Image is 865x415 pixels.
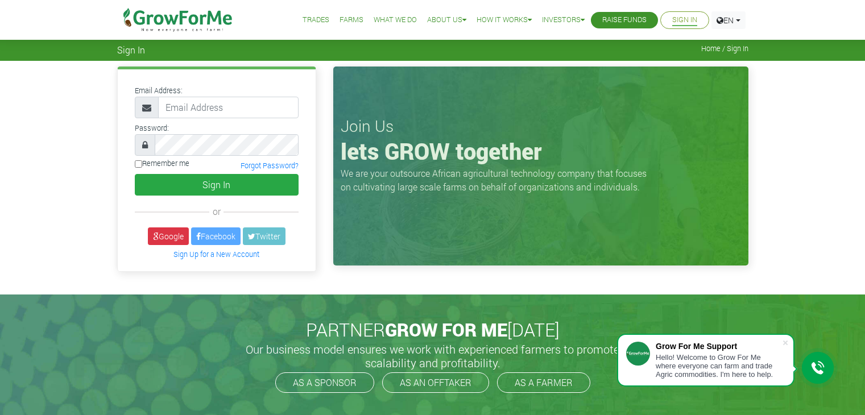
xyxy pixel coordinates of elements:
[234,342,632,370] h5: Our business model ensures we work with experienced farmers to promote scalability and profitabil...
[340,14,363,26] a: Farms
[656,353,782,379] div: Hello! Welcome to Grow For Me where everyone can farm and trade Agric commodities. I'm here to help.
[711,11,746,29] a: EN
[497,372,590,393] a: AS A FARMER
[148,227,189,245] a: Google
[385,317,507,342] span: GROW FOR ME
[158,97,299,118] input: Email Address
[374,14,417,26] a: What We Do
[382,372,489,393] a: AS AN OFFTAKER
[303,14,329,26] a: Trades
[477,14,532,26] a: How it Works
[341,117,741,136] h3: Join Us
[341,138,741,165] h1: lets GROW together
[135,205,299,218] div: or
[117,44,145,55] span: Sign In
[701,44,748,53] span: Home / Sign In
[427,14,466,26] a: About Us
[672,14,697,26] a: Sign In
[341,167,653,194] p: We are your outsource African agricultural technology company that focuses on cultivating large s...
[122,319,744,341] h2: PARTNER [DATE]
[135,85,183,96] label: Email Address:
[656,342,782,351] div: Grow For Me Support
[275,372,374,393] a: AS A SPONSOR
[173,250,259,259] a: Sign Up for a New Account
[135,174,299,196] button: Sign In
[602,14,647,26] a: Raise Funds
[241,161,299,170] a: Forgot Password?
[135,123,169,134] label: Password:
[542,14,585,26] a: Investors
[135,158,189,169] label: Remember me
[135,160,142,168] input: Remember me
